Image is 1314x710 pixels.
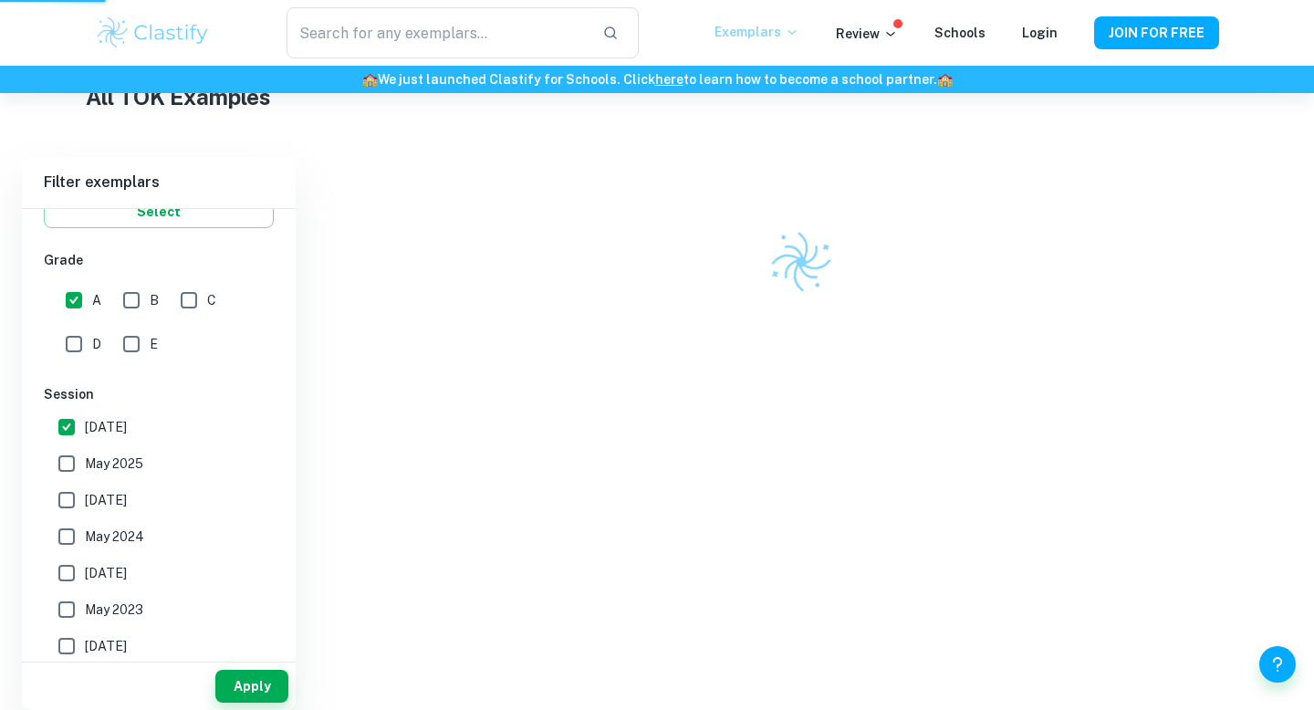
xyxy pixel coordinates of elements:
[95,15,211,51] img: Clastify logo
[655,72,683,87] a: here
[150,334,158,354] span: E
[4,69,1310,89] h6: We just launched Clastify for Schools. Click to learn how to become a school partner.
[85,636,127,656] span: [DATE]
[85,454,143,474] span: May 2025
[22,157,296,208] h6: Filter exemplars
[937,72,953,87] span: 🏫
[934,26,985,40] a: Schools
[215,670,288,703] button: Apply
[836,24,898,44] p: Review
[86,80,1229,113] h1: All TOK Examples
[85,527,144,547] span: May 2024
[44,195,274,228] button: Select
[85,563,127,583] span: [DATE]
[1094,16,1219,49] button: JOIN FOR FREE
[1022,26,1058,40] a: Login
[92,290,101,310] span: A
[85,490,127,510] span: [DATE]
[763,224,839,300] img: Clastify logo
[85,417,127,437] span: [DATE]
[44,250,274,270] h6: Grade
[1259,646,1296,683] button: Help and Feedback
[44,384,274,404] h6: Session
[85,600,143,620] span: May 2023
[362,72,378,87] span: 🏫
[714,22,799,42] p: Exemplars
[287,7,588,58] input: Search for any exemplars...
[207,290,216,310] span: C
[150,290,159,310] span: B
[92,334,101,354] span: D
